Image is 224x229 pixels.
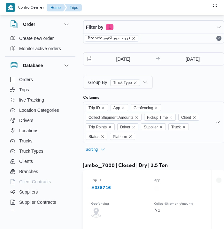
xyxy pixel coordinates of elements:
button: Supplier Contracts [8,197,73,207]
span: Trip ID [89,104,100,111]
button: remove selected entity [132,36,135,40]
button: Create new order [8,33,73,43]
input: Press the down key to open a popover containing a calendar. [162,53,224,65]
button: Remove App from selection in this group [121,106,125,110]
span: Locations [19,127,38,134]
button: Truck Types [8,146,73,156]
button: Monitor active orders [8,43,73,54]
img: X8yXhbKr1z7QwAAAABJRU5ErkJggg== [6,3,15,12]
span: Trip Points [86,123,115,130]
button: Trips [8,85,73,95]
span: Branches [19,168,38,175]
div: No [154,208,160,214]
span: Devices [19,209,35,216]
button: Sorting [86,146,105,153]
button: Remove [215,34,223,42]
input: Press the down key to open a popover containing a calendar. [83,53,154,65]
span: Status [86,133,107,140]
span: Client Contracts [19,178,51,186]
div: Database [5,74,75,213]
button: Clients [8,156,73,166]
b: # 338716 [91,186,111,190]
span: Trip Points [89,124,107,131]
span: Driver [117,123,138,130]
span: Platform [110,133,135,140]
button: Remove Collect Shipment Amounts from selection in this group [135,116,139,119]
span: Monitor active orders [19,45,61,52]
span: Pickup Time [147,114,168,121]
button: Suppliers [8,187,73,197]
button: remove selected entity [133,81,137,85]
span: Trip ID [86,104,108,111]
button: Remove Supplier from selection in this group [159,125,163,129]
span: Branch: فرونت دور اكتوبر [85,35,138,42]
span: Truck Types [19,147,43,155]
span: Filter by [86,23,103,31]
b: Center [30,6,44,10]
label: Columns [83,95,99,100]
button: Branches [8,166,73,177]
span: Geofencing [131,104,161,111]
button: Drivers [8,115,73,126]
span: Truck Type [110,80,140,86]
span: Supplier [141,123,166,130]
span: Status [89,133,99,140]
button: Database [10,62,70,69]
span: Client [178,114,199,121]
button: Open list of options [215,120,220,125]
span: Drivers [19,117,33,124]
button: Remove Client from selection in this group [192,116,196,119]
span: 1 active filters [106,24,113,30]
span: Collect Shipment Amounts [89,114,134,121]
button: Remove Trip ID from selection in this group [101,106,105,110]
button: Remove Driver from selection in this group [132,125,135,129]
span: Collect Shipment Amounts [86,114,142,121]
button: Remove Pickup Time from selection in this group [169,116,173,119]
span: live Tracking [19,96,44,104]
span: Platform [113,133,127,140]
div: Geofencing [89,198,145,208]
button: Client Contracts [8,177,73,187]
span: Orders [19,76,33,83]
button: Remove Status from selection in this group [101,135,104,139]
span: Trucks [19,137,32,145]
button: Locations [8,126,73,136]
h3: Order [23,20,35,28]
span: Driver [120,124,130,131]
button: Group ByTruck Typeremove selected entity [83,76,153,89]
span: Truck [168,123,189,130]
button: Devices [8,207,73,218]
span: Geofencing [134,104,153,111]
span: Supplier [144,124,158,131]
span: Branch: فرونت دور اكتوبر [88,35,130,41]
span: Clients [19,157,33,165]
span: Create new order [19,34,54,42]
button: Order [10,20,70,28]
button: Remove Platform from selection in this group [128,135,132,139]
a: #338716 [91,184,111,192]
span: Sorting [86,146,98,153]
span: Client [181,114,191,121]
button: Trips [65,4,82,11]
span: Truck Type [113,80,132,86]
div: Order [5,33,75,56]
h3: Database [23,62,43,69]
button: Filter by1 active filters [83,21,224,34]
span: Trips [19,86,29,94]
button: Remove Trip Points from selection in this group [108,125,112,129]
span: Location Categories [19,106,59,114]
button: Remove Geofencing from selection in this group [154,106,158,110]
b: jumbo_7000 | closed | dry | 3.5 ton [83,164,168,168]
button: Location Categories [8,105,73,115]
button: Actions [214,175,224,185]
div: Trip ID [89,174,145,184]
div: Collect Shipment Amounts [152,198,208,208]
button: Orders [8,74,73,85]
button: Home [47,4,66,11]
div: → [156,57,160,61]
button: live Tracking [8,95,73,105]
button: Trucks [8,136,73,146]
span: Suppliers [19,188,38,196]
span: Truck [171,124,181,131]
button: Remove Truck from selection in this group [182,125,186,129]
